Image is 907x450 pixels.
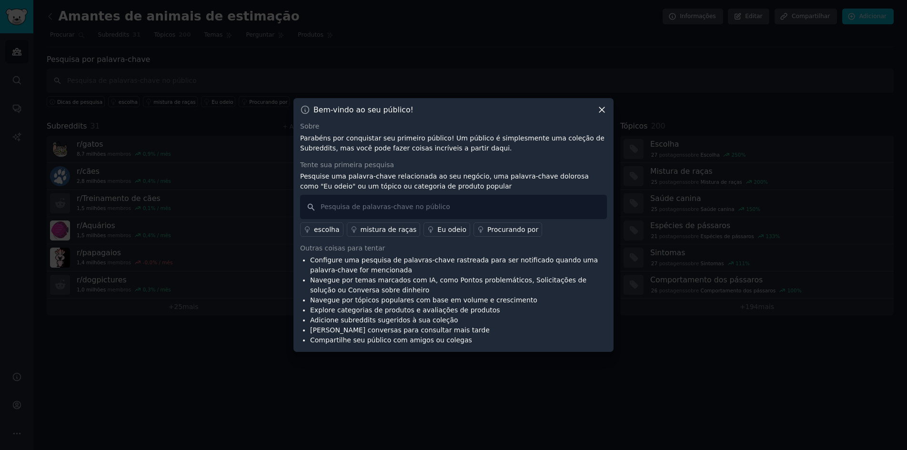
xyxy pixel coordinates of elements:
[437,226,466,233] font: Eu odeio
[423,222,470,237] a: Eu odeio
[347,222,421,237] a: mistura de raças
[487,226,538,233] font: Procurando por
[300,244,385,252] font: Outras coisas para tentar
[310,316,458,324] font: Adicione subreddits sugeridos à sua coleção
[300,172,589,190] font: Pesquise uma palavra-chave relacionada ao seu negócio, uma palavra-chave dolorosa como "Eu odeio"...
[313,105,413,114] font: Bem-vindo ao seu público!
[310,336,472,344] font: Compartilhe seu público com amigos ou colegas
[474,222,542,237] a: Procurando por
[310,326,490,334] font: [PERSON_NAME] conversas para consultar mais tarde
[314,226,340,233] font: escolha
[310,256,598,274] font: Configure uma pesquisa de palavras-chave rastreada para ser notificado quando uma palavra-chave f...
[310,306,500,314] font: Explore categorias de produtos e avaliações de produtos
[300,195,607,219] input: Pesquisa de palavras-chave no público
[300,222,343,237] a: escolha
[310,276,586,294] font: Navegue por temas marcados com IA, como Pontos problemáticos, Solicitações de solução ou Conversa...
[361,226,417,233] font: mistura de raças
[300,134,605,152] font: Parabéns por conquistar seu primeiro público! Um público é simplesmente uma coleção de Subreddits...
[300,122,319,130] font: Sobre
[310,296,537,304] font: Navegue por tópicos populares com base em volume e crescimento
[300,161,394,169] font: Tente sua primeira pesquisa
